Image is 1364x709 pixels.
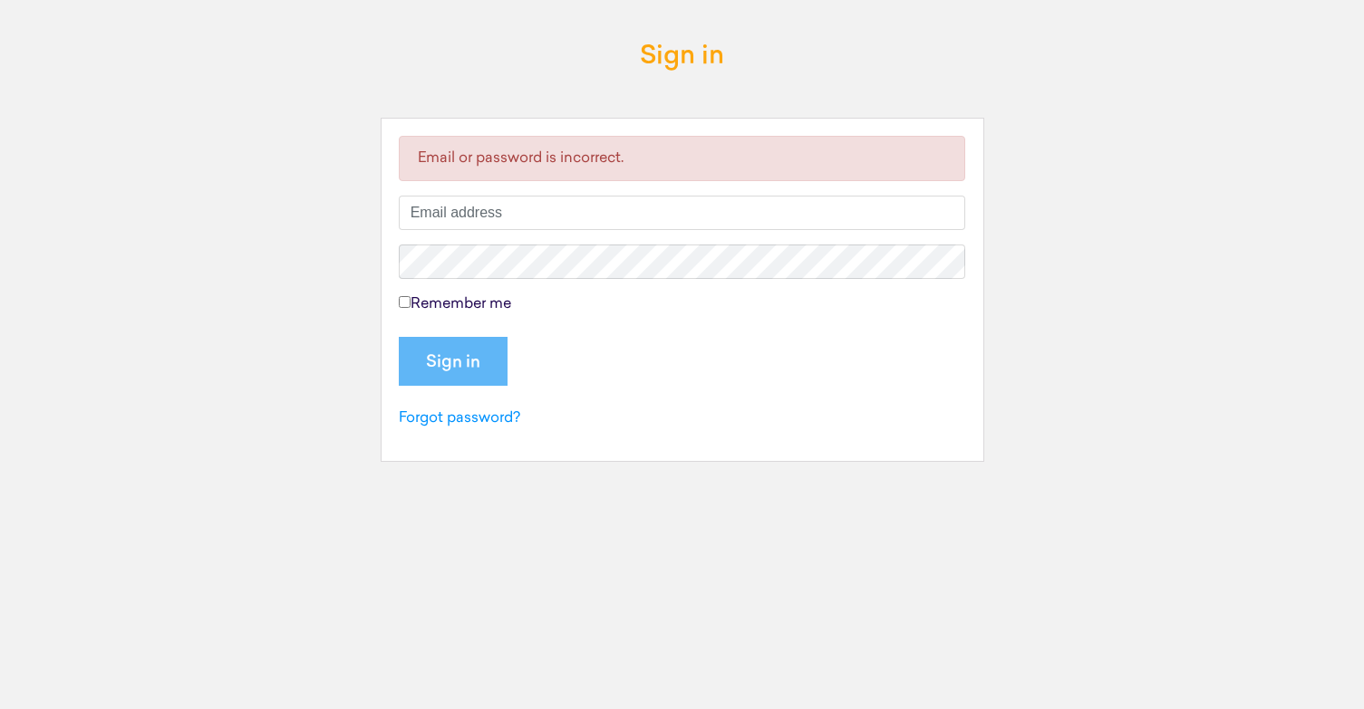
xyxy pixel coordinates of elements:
[399,293,511,315] label: Remember me
[399,337,508,386] input: Sign in
[640,43,724,72] h3: Sign in
[399,136,966,181] div: Email or password is incorrect.
[399,411,520,426] a: Forgot password?
[399,296,411,308] input: Remember me
[399,196,966,230] input: Email address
